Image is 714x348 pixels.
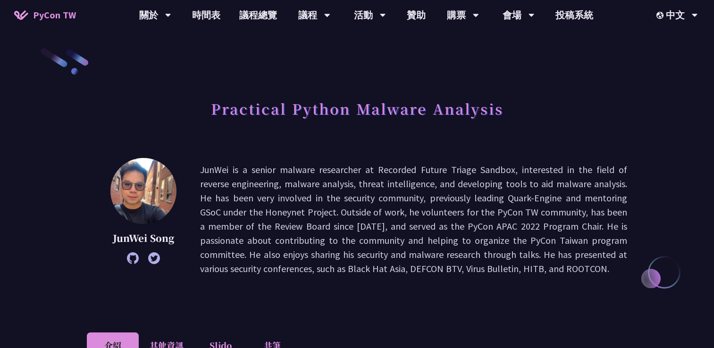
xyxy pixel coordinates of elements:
h1: Practical Python Malware Analysis [211,94,504,123]
span: PyCon TW [33,8,76,22]
p: JunWei is a senior malware researcher at Recorded Future Triage Sandbox, interested in the field ... [200,163,627,276]
p: JunWei Song [110,231,176,245]
a: PyCon TW [5,3,85,27]
img: Home icon of PyCon TW 2025 [14,10,28,20]
img: JunWei Song [110,158,176,224]
img: Locale Icon [656,12,666,19]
